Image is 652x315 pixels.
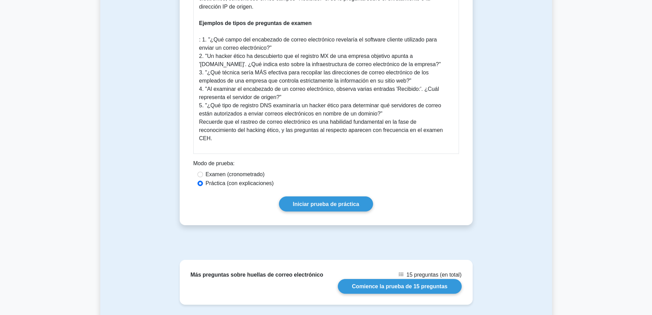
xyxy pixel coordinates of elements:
[338,279,461,294] a: Comience la prueba de 15 preguntas
[279,196,373,211] a: Iniciar prueba de práctica
[206,180,274,186] font: Práctica (con explicaciones)
[199,119,443,141] font: Recuerde que el rastreo de correo electrónico es una habilidad fundamental en la fase de reconoci...
[199,86,439,100] font: 4. "Al examinar el encabezado de un correo electrónico, observa varias entradas 'Recibido:'. ¿Cuá...
[199,102,441,117] font: 5. "¿Qué tipo de registro DNS examinaría un hacker ético para determinar qué servidores de correo...
[199,20,312,26] font: Ejemplos de tipos de preguntas de examen
[199,53,441,67] font: 2. "Un hacker ético ha descubierto que el registro MX de una empresa objetivo apunta a '[DOMAIN_N...
[206,171,265,177] font: Examen (cronometrado)
[193,160,235,166] font: Modo de prueba:
[293,201,359,207] font: Iniciar prueba de práctica
[199,70,429,84] font: 3. "¿Qué técnica sería MÁS efectiva para recopilar las direcciones de correo electrónico de los e...
[199,37,437,51] font: : 1. "¿Qué campo del encabezado de correo electrónico revelaría el software cliente utilizado par...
